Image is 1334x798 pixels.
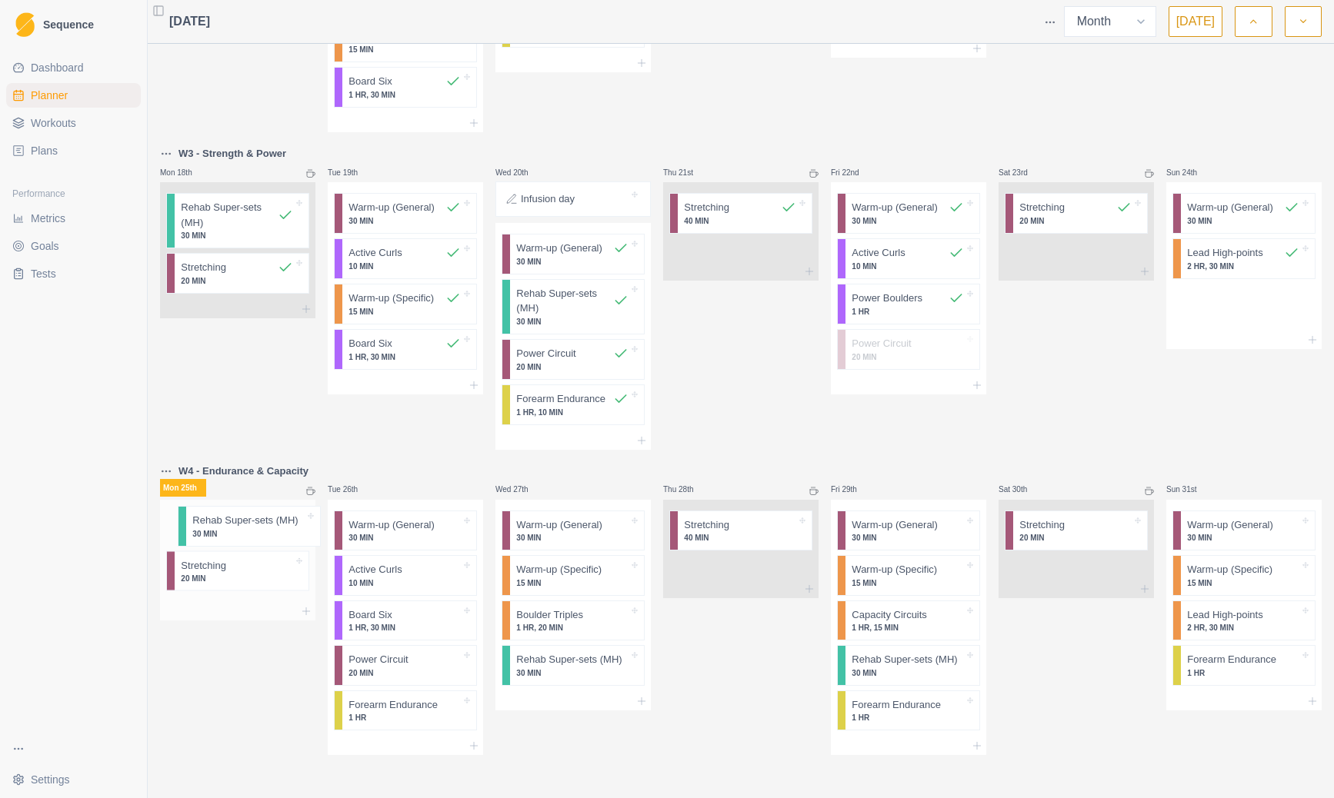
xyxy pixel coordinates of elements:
[6,181,141,206] div: Performance
[663,484,709,495] p: Thu 28th
[6,111,141,135] a: Workouts
[1166,167,1212,178] p: Sun 24th
[31,266,56,281] span: Tests
[6,83,141,108] a: Planner
[6,234,141,258] a: Goals
[178,146,286,161] p: W3 - Strength & Power
[31,115,76,131] span: Workouts
[495,167,542,178] p: Wed 20th
[43,19,94,30] span: Sequence
[663,167,709,178] p: Thu 21st
[6,261,141,286] a: Tests
[6,138,141,163] a: Plans
[178,464,308,479] p: W4 - Endurance & Capacity
[495,484,542,495] p: Wed 27th
[831,167,877,178] p: Fri 22nd
[6,6,141,43] a: LogoSequence
[999,484,1045,495] p: Sat 30th
[1166,484,1212,495] p: Sun 31st
[15,12,35,38] img: Logo
[31,60,84,75] span: Dashboard
[328,167,374,178] p: Tue 19th
[999,167,1045,178] p: Sat 23rd
[160,167,206,178] p: Mon 18th
[328,484,374,495] p: Tue 26th
[31,143,58,158] span: Plans
[169,12,210,31] span: [DATE]
[831,484,877,495] p: Fri 29th
[160,479,206,497] p: Mon 25th
[1169,6,1222,37] button: [DATE]
[6,767,141,792] button: Settings
[6,206,141,231] a: Metrics
[6,55,141,80] a: Dashboard
[31,211,65,226] span: Metrics
[31,238,59,254] span: Goals
[31,88,68,103] span: Planner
